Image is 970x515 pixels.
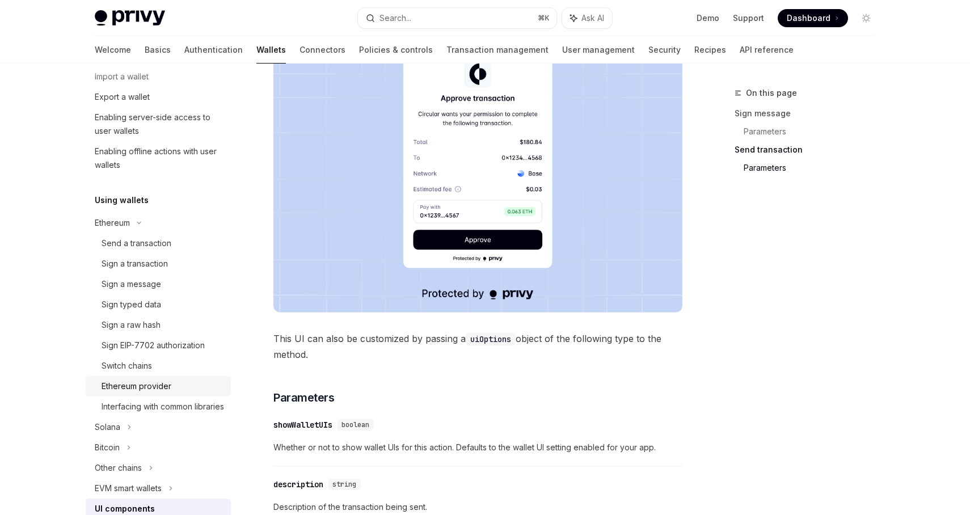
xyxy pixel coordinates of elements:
a: Sign a message [86,274,231,294]
div: Enabling offline actions with user wallets [95,145,224,172]
a: Sign EIP-7702 authorization [86,335,231,356]
span: ⌘ K [538,14,550,23]
div: Sign a message [102,277,161,291]
span: Whether or not to show wallet UIs for this action. Defaults to the wallet UI setting enabled for ... [273,441,682,454]
code: uiOptions [466,333,516,345]
a: Interfacing with common libraries [86,396,231,417]
div: showWalletUIs [273,419,332,430]
a: Parameters [744,123,884,141]
a: Export a wallet [86,87,231,107]
div: Ethereum provider [102,379,171,393]
div: Enabling server-side access to user wallets [95,111,224,138]
span: boolean [341,420,369,429]
div: Sign EIP-7702 authorization [102,339,205,352]
h5: Using wallets [95,193,149,207]
a: Basics [145,36,171,64]
div: Export a wallet [95,90,150,104]
div: Solana [95,420,120,434]
a: Recipes [694,36,726,64]
div: Search... [379,11,411,25]
span: Parameters [273,390,334,406]
span: string [332,480,356,489]
a: API reference [740,36,794,64]
div: description [273,479,323,490]
a: Enabling offline actions with user wallets [86,141,231,175]
button: Ask AI [562,8,612,28]
a: User management [562,36,635,64]
a: Send transaction [735,141,884,159]
span: Description of the transaction being sent. [273,500,682,514]
a: Connectors [300,36,345,64]
a: Sign a transaction [86,254,231,274]
a: Security [648,36,681,64]
div: EVM smart wallets [95,482,162,495]
a: Support [733,12,764,24]
img: images/Trans.png [273,20,682,313]
div: Sign typed data [102,298,161,311]
button: Search...⌘K [358,8,556,28]
a: Transaction management [446,36,549,64]
img: light logo [95,10,165,26]
a: Welcome [95,36,131,64]
a: Wallets [256,36,286,64]
a: Enabling server-side access to user wallets [86,107,231,141]
span: Ask AI [581,12,604,24]
div: Interfacing with common libraries [102,400,224,413]
div: Ethereum [95,216,130,230]
div: Sign a raw hash [102,318,161,332]
span: This UI can also be customized by passing a object of the following type to the method. [273,331,682,362]
a: Send a transaction [86,233,231,254]
a: Sign a raw hash [86,315,231,335]
button: Toggle dark mode [857,9,875,27]
a: Authentication [184,36,243,64]
a: Demo [697,12,719,24]
div: Send a transaction [102,237,171,250]
span: Dashboard [787,12,830,24]
a: Sign typed data [86,294,231,315]
div: Sign a transaction [102,257,168,271]
a: Switch chains [86,356,231,376]
div: Other chains [95,461,142,475]
span: On this page [746,86,797,100]
div: Switch chains [102,359,152,373]
a: Parameters [744,159,884,177]
a: Dashboard [778,9,848,27]
div: Bitcoin [95,441,120,454]
a: Sign message [735,104,884,123]
a: Policies & controls [359,36,433,64]
a: Ethereum provider [86,376,231,396]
